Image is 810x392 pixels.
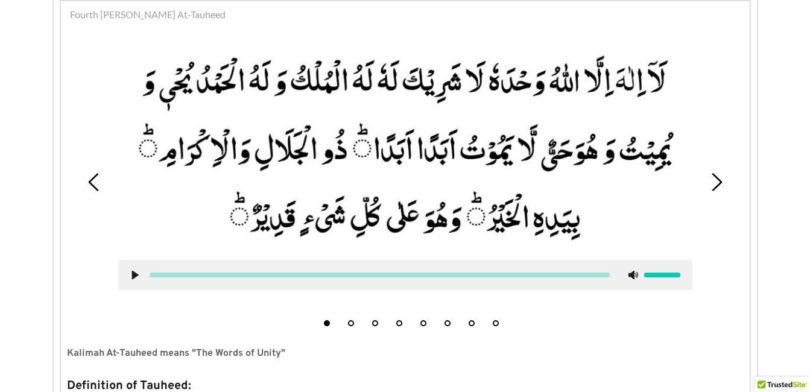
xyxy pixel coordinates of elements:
strong: Kalimah At-Tauheed means "The Words of Unity" [67,347,285,359]
button: 8 of 8 [493,320,499,326]
button: 3 of 8 [372,320,378,326]
button: 7 of 8 [469,320,475,326]
button: 2 of 8 [348,320,354,326]
button: 1 of 8 [324,320,330,326]
button: 6 of 8 [445,320,451,326]
button: 5 of 8 [420,320,426,326]
button: 4 of 8 [396,320,402,326]
span: Fourth [PERSON_NAME] At-Tauheed [70,7,226,22]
